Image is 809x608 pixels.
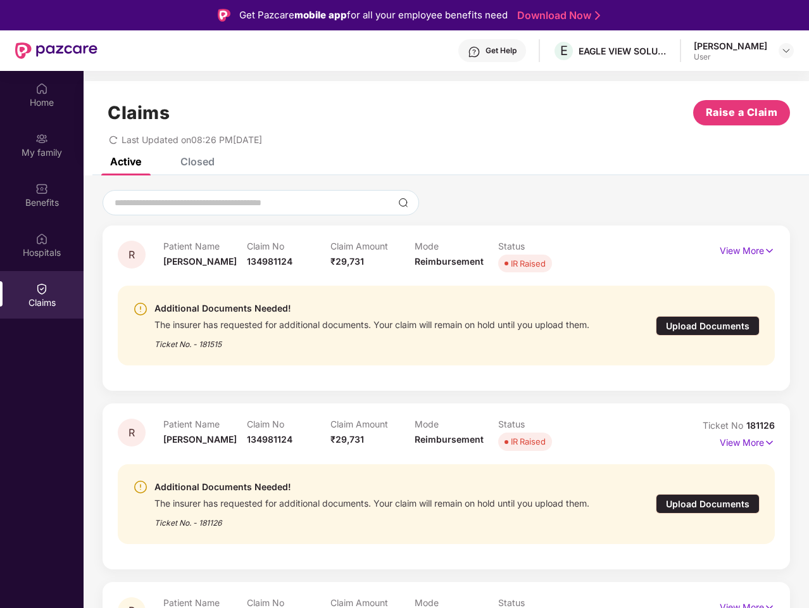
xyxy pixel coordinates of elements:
[129,250,135,260] span: R
[133,301,148,317] img: svg+xml;base64,PHN2ZyBpZD0iV2FybmluZ18tXzI0eDI0IiBkYXRhLW5hbWU9Ildhcm5pbmcgLSAyNHgyNCIgeG1sbnM9Im...
[656,316,760,336] div: Upload Documents
[517,9,596,22] a: Download Now
[746,420,775,431] span: 181126
[330,597,414,608] p: Claim Amount
[163,434,237,445] span: [PERSON_NAME]
[706,104,778,120] span: Raise a Claim
[330,241,414,251] p: Claim Amount
[511,257,546,270] div: IR Raised
[656,494,760,514] div: Upload Documents
[498,419,582,429] p: Status
[35,82,48,95] img: svg+xml;base64,PHN2ZyBpZD0iSG9tZSIgeG1sbnM9Imh0dHA6Ly93d3cudzMub3JnLzIwMDAvc3ZnIiB3aWR0aD0iMjAiIG...
[129,427,135,438] span: R
[330,419,414,429] p: Claim Amount
[781,46,791,56] img: svg+xml;base64,PHN2ZyBpZD0iRHJvcGRvd24tMzJ4MzIiIHhtbG5zPSJodHRwOi8vd3d3LnczLm9yZy8yMDAwL3N2ZyIgd2...
[15,42,97,59] img: New Pazcare Logo
[163,597,247,608] p: Patient Name
[154,316,589,331] div: The insurer has requested for additional documents. Your claim will remain on hold until you uplo...
[154,331,589,350] div: Ticket No. - 181515
[247,241,330,251] p: Claim No
[35,282,48,295] img: svg+xml;base64,PHN2ZyBpZD0iQ2xhaW0iIHhtbG5zPSJodHRwOi8vd3d3LnczLm9yZy8yMDAwL3N2ZyIgd2lkdGg9IjIwIi...
[180,155,215,168] div: Closed
[239,8,508,23] div: Get Pazcare for all your employee benefits need
[247,256,292,267] span: 134981124
[218,9,230,22] img: Logo
[720,241,775,258] p: View More
[764,244,775,258] img: svg+xml;base64,PHN2ZyB4bWxucz0iaHR0cDovL3d3dy53My5vcmcvMjAwMC9zdmciIHdpZHRoPSIxNyIgaGVpZ2h0PSIxNy...
[110,155,141,168] div: Active
[35,232,48,245] img: svg+xml;base64,PHN2ZyBpZD0iSG9zcGl0YWxzIiB4bWxucz0iaHR0cDovL3d3dy53My5vcmcvMjAwMC9zdmciIHdpZHRoPS...
[154,509,589,529] div: Ticket No. - 181126
[415,597,498,608] p: Mode
[330,256,364,267] span: ₹29,731
[247,419,330,429] p: Claim No
[694,40,767,52] div: [PERSON_NAME]
[595,9,600,22] img: Stroke
[415,256,484,267] span: Reimbursement
[133,479,148,495] img: svg+xml;base64,PHN2ZyBpZD0iV2FybmluZ18tXzI0eDI0IiBkYXRhLW5hbWU9Ildhcm5pbmcgLSAyNHgyNCIgeG1sbnM9Im...
[330,434,364,445] span: ₹29,731
[703,420,746,431] span: Ticket No
[35,182,48,195] img: svg+xml;base64,PHN2ZyBpZD0iQmVuZWZpdHMiIHhtbG5zPSJodHRwOi8vd3d3LnczLm9yZy8yMDAwL3N2ZyIgd2lkdGg9Ij...
[468,46,480,58] img: svg+xml;base64,PHN2ZyBpZD0iSGVscC0zMngzMiIgeG1sbnM9Imh0dHA6Ly93d3cudzMub3JnLzIwMDAvc3ZnIiB3aWR0aD...
[35,132,48,145] img: svg+xml;base64,PHN2ZyB3aWR0aD0iMjAiIGhlaWdodD0iMjAiIHZpZXdCb3g9IjAgMCAyMCAyMCIgZmlsbD0ibm9uZSIgeG...
[122,134,262,145] span: Last Updated on 08:26 PM[DATE]
[154,479,589,495] div: Additional Documents Needed!
[415,434,484,445] span: Reimbursement
[294,9,347,21] strong: mobile app
[498,597,582,608] p: Status
[163,241,247,251] p: Patient Name
[415,419,498,429] p: Mode
[154,495,589,509] div: The insurer has requested for additional documents. Your claim will remain on hold until you uplo...
[560,43,568,58] span: E
[108,102,170,123] h1: Claims
[498,241,582,251] p: Status
[720,433,775,450] p: View More
[415,241,498,251] p: Mode
[154,301,589,316] div: Additional Documents Needed!
[398,198,408,208] img: svg+xml;base64,PHN2ZyBpZD0iU2VhcmNoLTMyeDMyIiB4bWxucz0iaHR0cDovL3d3dy53My5vcmcvMjAwMC9zdmciIHdpZH...
[694,52,767,62] div: User
[109,134,118,145] span: redo
[163,256,237,267] span: [PERSON_NAME]
[764,436,775,450] img: svg+xml;base64,PHN2ZyB4bWxucz0iaHR0cDovL3d3dy53My5vcmcvMjAwMC9zdmciIHdpZHRoPSIxNyIgaGVpZ2h0PSIxNy...
[579,45,667,57] div: EAGLE VIEW SOLUTIONS PRIVATE LIMITED
[247,434,292,445] span: 134981124
[511,435,546,448] div: IR Raised
[693,100,790,125] button: Raise a Claim
[163,419,247,429] p: Patient Name
[247,597,330,608] p: Claim No
[486,46,517,56] div: Get Help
